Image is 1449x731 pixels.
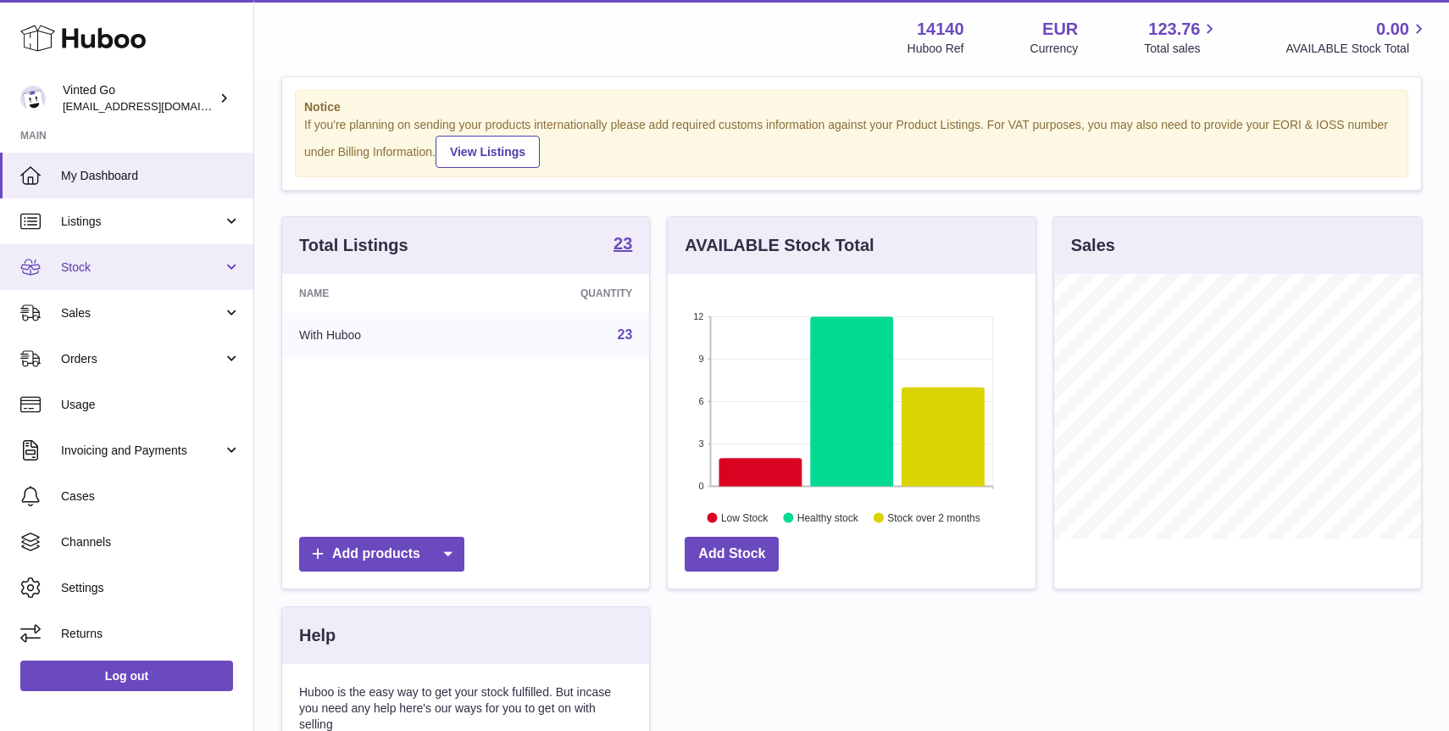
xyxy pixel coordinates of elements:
[1071,234,1115,257] h3: Sales
[908,41,964,57] div: Huboo Ref
[61,305,223,321] span: Sales
[304,99,1399,115] strong: Notice
[61,534,241,550] span: Channels
[1042,18,1078,41] strong: EUR
[917,18,964,41] strong: 14140
[63,99,249,113] span: [EMAIL_ADDRESS][DOMAIN_NAME]
[61,397,241,413] span: Usage
[613,235,632,252] strong: 23
[1285,41,1429,57] span: AVAILABLE Stock Total
[1285,18,1429,57] a: 0.00 AVAILABLE Stock Total
[61,443,223,459] span: Invoicing and Payments
[61,626,241,642] span: Returns
[61,488,241,505] span: Cases
[1376,18,1409,41] span: 0.00
[699,354,704,364] text: 9
[699,438,704,449] text: 3
[618,327,633,342] a: 23
[1030,41,1079,57] div: Currency
[61,168,241,184] span: My Dashboard
[699,481,704,491] text: 0
[685,537,779,572] a: Add Stock
[61,214,223,230] span: Listings
[63,82,215,114] div: Vinted Go
[436,136,540,168] a: View Listings
[20,86,46,111] img: giedre.bartusyte@vinted.com
[721,511,769,523] text: Low Stock
[61,580,241,596] span: Settings
[299,234,408,257] h3: Total Listings
[20,661,233,691] a: Log out
[476,274,650,313] th: Quantity
[282,313,476,357] td: With Huboo
[282,274,476,313] th: Name
[613,235,632,255] a: 23
[304,117,1399,168] div: If you're planning on sending your products internationally please add required customs informati...
[1144,18,1219,57] a: 123.76 Total sales
[1148,18,1200,41] span: 123.76
[694,311,704,321] text: 12
[61,351,223,367] span: Orders
[299,537,464,572] a: Add products
[685,234,874,257] h3: AVAILABLE Stock Total
[1144,41,1219,57] span: Total sales
[797,511,859,523] text: Healthy stock
[299,624,336,647] h3: Help
[699,396,704,406] text: 6
[888,511,980,523] text: Stock over 2 months
[61,259,223,276] span: Stock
